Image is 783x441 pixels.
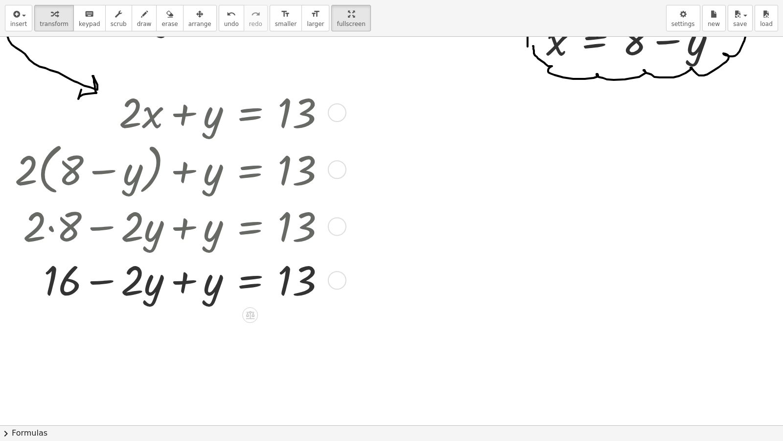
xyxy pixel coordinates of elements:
[34,5,74,31] button: transform
[111,21,127,27] span: scrub
[331,5,370,31] button: fullscreen
[132,5,157,31] button: draw
[137,21,152,27] span: draw
[755,5,778,31] button: load
[708,21,720,27] span: new
[301,5,329,31] button: format_sizelarger
[40,21,69,27] span: transform
[671,21,695,27] span: settings
[337,21,365,27] span: fullscreen
[702,5,726,31] button: new
[224,21,239,27] span: undo
[251,8,260,20] i: redo
[79,21,100,27] span: keypad
[311,8,320,20] i: format_size
[666,5,700,31] button: settings
[227,8,236,20] i: undo
[275,21,297,27] span: smaller
[73,5,106,31] button: keyboardkeypad
[156,5,183,31] button: erase
[281,8,290,20] i: format_size
[188,21,211,27] span: arrange
[183,5,217,31] button: arrange
[307,21,324,27] span: larger
[242,307,258,323] div: Apply the same math to both sides of the equation
[760,21,773,27] span: load
[244,5,268,31] button: redoredo
[85,8,94,20] i: keyboard
[733,21,747,27] span: save
[728,5,753,31] button: save
[5,5,32,31] button: insert
[105,5,132,31] button: scrub
[270,5,302,31] button: format_sizesmaller
[249,21,262,27] span: redo
[219,5,244,31] button: undoundo
[161,21,178,27] span: erase
[10,21,27,27] span: insert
